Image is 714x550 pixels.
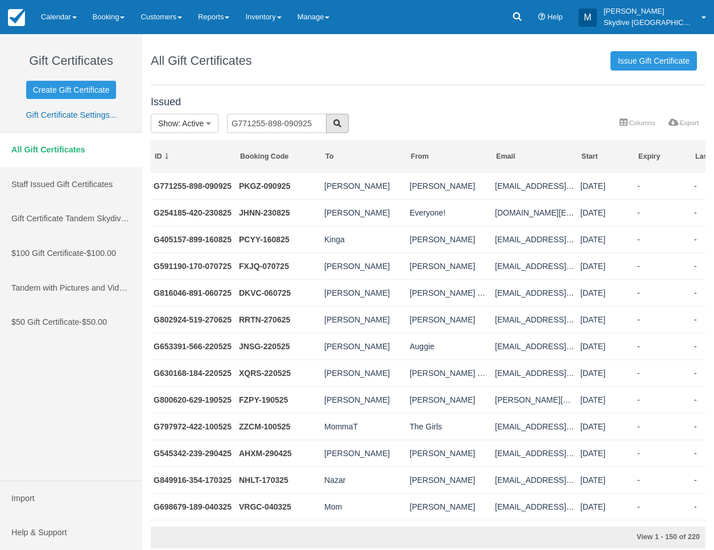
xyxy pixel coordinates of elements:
td: - [634,466,691,493]
div: Booking Code [240,152,318,162]
p: [PERSON_NAME] [604,6,695,17]
a: G405157-899-160825 [154,235,232,244]
td: Craig [407,440,492,466]
a: G802924-519-270625 [154,315,232,324]
a: G591190-170-070725 [154,262,232,271]
td: Tessa and Wren [407,279,492,306]
td: JNSG-220525 [236,333,321,359]
td: Sarah [407,493,492,520]
a: G816046-891-060725 [154,288,232,297]
div: From [411,152,489,162]
td: Laura Kobsa [407,386,492,413]
i: Help [538,14,546,21]
td: 07/07/25 [577,253,634,279]
td: flynnj407@gmail.com [492,359,577,386]
a: RRTN-270625 [239,315,290,324]
td: - [634,440,691,466]
td: daryna.gryshchuk@gmail.com [492,466,577,493]
td: crowie.red@gmail.com [492,199,577,226]
a: JHNN-230825 [239,208,290,217]
a: VRGC-040325 [239,502,291,511]
span: Help [547,13,563,21]
a: PKGZ-090925 [239,181,290,191]
td: Shane Lloyd [321,306,407,333]
td: Tanya [321,253,407,279]
td: Nigel Flynn [321,386,407,413]
td: PCYY-160825 [236,226,321,253]
a: XQRS-220525 [239,369,291,378]
td: 05/22/25 [577,333,634,359]
td: NHLT-170325 [236,466,321,493]
div: M [579,9,597,27]
a: DKVC-060725 [239,288,291,297]
span: Gift Certificate Tandem Skydive (tax included) [11,214,177,223]
td: ZZCM-100525 [236,413,321,440]
td: Nigel [321,333,407,359]
td: NIGEL FLYNN [321,359,407,386]
a: G653391-566-220525 [154,342,232,351]
td: G653391-566-220525 [151,333,236,359]
div: Expiry [638,152,688,162]
td: Kinga [321,226,407,253]
td: G405157-899-160825 [151,226,236,253]
td: - [634,520,691,547]
ul: More [613,115,705,133]
td: G802924-519-270625 [151,306,236,333]
a: Create Gift Certificate [26,81,117,99]
td: 05/22/25 [577,413,634,440]
td: G254185-420-230825 [151,199,236,226]
span: $50.00 [82,317,107,326]
td: Darren Strand [321,199,407,226]
td: G698679-189-040325 [151,493,236,520]
p: Skydive [GEOGRAPHIC_DATA] [604,17,695,28]
td: robert25reynolds89@gmail.com [492,253,577,279]
td: - [634,386,691,413]
td: 05/21/25 [577,386,634,413]
span: Show [158,119,178,128]
td: - [634,173,691,200]
a: G630168-184-220525 [154,369,232,378]
a: G254185-420-230825 [154,208,232,217]
td: RRTN-270625 [236,306,321,333]
td: G816046-891-060725 [151,279,236,306]
td: - [634,279,691,306]
td: 03/17/25 [577,466,634,493]
td: 05/22/25 [577,359,634,386]
td: FZPY-190525 [236,386,321,413]
td: G800620-629-190525 [151,386,236,413]
div: View 1 - 150 of 220 [526,532,700,543]
td: Dasha [407,466,492,493]
div: Start [581,152,631,162]
span: $50 Gift Certificate [11,317,79,326]
td: Jay Patel [321,173,407,200]
a: Gift Certificate Settings... [26,110,116,119]
div: Email [496,152,574,162]
td: kingak122@gmail.com [492,226,577,253]
a: NHLT-170325 [239,475,288,485]
td: G591190-170-070725 [151,253,236,279]
td: nadiajamal@gmail.com [492,306,577,333]
td: AHXM-290425 [236,440,321,466]
td: G797972-422-100525 [151,413,236,440]
td: XQRS-220525 [236,359,321,386]
a: Issue Gift Certificate [610,51,697,71]
td: jamilyn.hodge@gmail.com [492,520,577,547]
td: - [634,359,691,386]
td: 02/08/25 [577,520,634,547]
td: FXJQ-070725 [236,253,321,279]
td: - [634,413,691,440]
td: 07/06/25 [577,279,634,306]
td: - [634,253,691,279]
a: Export [662,115,705,131]
a: PCYY-160825 [239,235,290,244]
td: laura.kobsa@alumni.utoronto.ca [492,386,577,413]
td: Mom [321,493,407,520]
td: tosca.reno.kennedy@gmail.com [492,413,577,440]
td: Calvin [321,520,407,547]
div: To [325,152,403,162]
input: Search Gift Certificates [227,114,327,133]
td: Auggie [407,333,492,359]
td: G630168-184-220525 [151,359,236,386]
td: Everyone! [407,199,492,226]
td: hison1956@gmail.com [492,440,577,466]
